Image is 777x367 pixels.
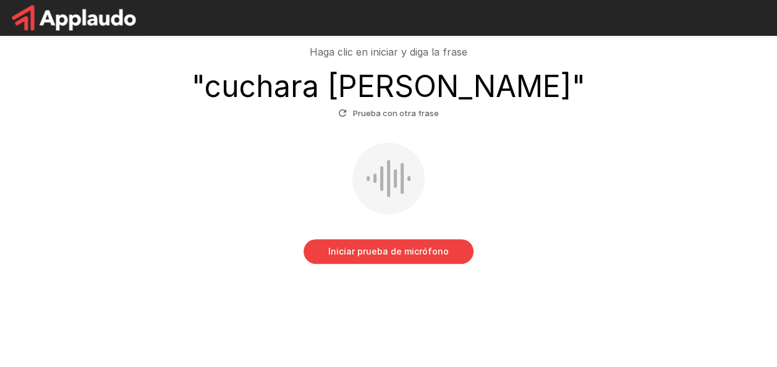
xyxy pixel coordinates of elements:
font: Prueba con otra frase [353,106,439,120]
p: Haga clic en iniciar y diga la frase [310,44,467,59]
button: Prueba con otra frase [335,104,442,123]
font: cuchara [PERSON_NAME] [205,68,572,104]
button: Iniciar prueba de micrófono [304,239,473,264]
h3: " " [192,69,585,104]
